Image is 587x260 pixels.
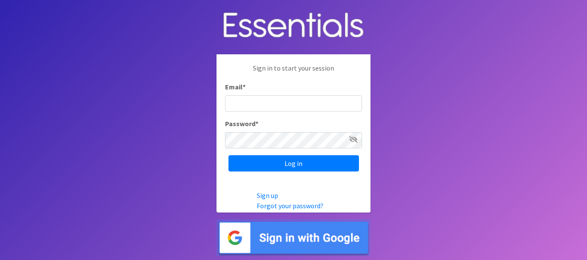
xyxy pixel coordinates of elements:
label: Password [225,118,258,129]
abbr: required [255,119,258,128]
abbr: required [243,83,246,91]
img: Human Essentials [216,4,371,48]
a: Sign up [257,191,278,200]
p: Sign in to start your session [225,63,362,82]
a: Forgot your password? [257,201,323,210]
img: Sign in with Google [216,219,371,257]
label: Email [225,82,246,92]
input: Log in [228,155,359,171]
